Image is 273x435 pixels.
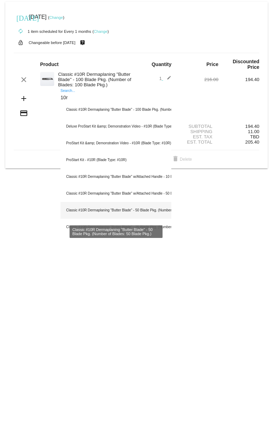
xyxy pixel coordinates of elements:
[16,38,25,47] mat-icon: lock_open
[178,134,218,139] div: Est. Tax
[159,76,171,81] span: 1
[93,29,109,34] small: ( )
[166,153,197,166] button: Delete
[60,202,171,219] div: Classic #10R Dermaplaning "Butter Blade" - 50 Blade Pkg. (Number of Blades: 50 Blade Pkg.)
[178,77,218,82] div: 216.00
[40,72,54,86] img: dermaplanepro-10r-dermaplaning-blade-up-close.png
[218,124,259,129] div: 194.40
[178,129,218,134] div: Shipping
[48,15,64,20] small: ( )
[60,152,171,168] div: ProStart Kit - #10R (Blade Type: #10R)
[248,129,259,134] span: 11.00
[60,95,171,101] input: Search...
[20,75,28,84] mat-icon: clear
[171,155,180,164] mat-icon: delete
[218,77,259,82] div: 194.40
[60,118,171,135] div: Deluxe ProStart Kit &amp; Demonstration Video - #10R (Blade Type: #10R)
[178,139,218,145] div: Est. Total
[152,61,172,67] strong: Quantity
[207,61,218,67] strong: Price
[60,101,171,118] div: Classic #10R Dermaplaning "Butter Blade" - 100 Blade Pkg. (Number of Blades: 100 Blade Pkg.)
[29,41,76,45] small: Changeable before [DATE]
[78,38,87,47] mat-icon: live_help
[60,168,171,185] div: Classic #10R Dermaplaning "Butter Blade" w/Attached Handle - 10 Blades (Quantity: 10 Blades)
[245,139,259,145] span: 205.40
[60,185,171,202] div: Classic #10R Dermaplaning "Butter Blade" w/Attached Handle - 50 Blades (Quantity: 50 Blades)
[250,134,259,139] span: TBD
[163,75,171,84] mat-icon: edit
[55,72,136,87] div: Classic #10R Dermaplaning "Butter Blade" - 100 Blade Pkg. (Number of Blades: 100 Blade Pkg.)
[40,61,59,67] strong: Product
[49,15,63,20] a: Change
[16,27,25,36] mat-icon: autorenew
[20,109,28,117] mat-icon: credit_card
[16,13,25,22] mat-icon: [DATE]
[178,124,218,129] div: Subtotal
[20,94,28,103] mat-icon: add
[14,29,91,34] small: 1 item scheduled for Every 1 months
[60,219,171,235] div: Classic #10R Dermaplaning "Butter Blade" - 25 Blade Pkg. (Number of Blades: 25 Blade Pkg.)
[60,135,171,152] div: ProStart Kit &amp; Demonstration Video - #10R (Blade Type: #10R)
[171,157,192,162] span: Delete
[233,59,259,70] strong: Discounted Price
[94,29,107,34] a: Change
